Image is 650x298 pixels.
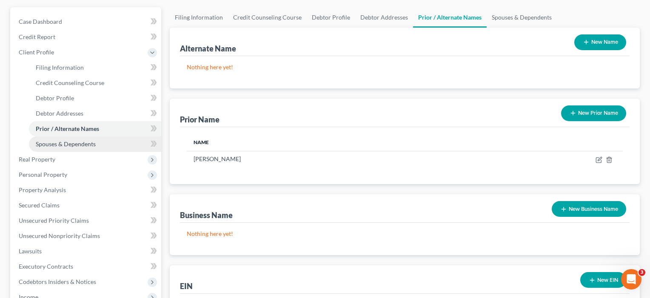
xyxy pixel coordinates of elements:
span: Unsecured Priority Claims [19,217,89,224]
iframe: Intercom live chat [621,269,641,289]
a: Unsecured Priority Claims [12,213,161,228]
a: Secured Claims [12,198,161,213]
a: Prior / Alternate Names [413,7,487,28]
span: Spouses & Dependents [36,140,96,148]
span: Property Analysis [19,186,66,193]
a: Debtor Profile [29,91,161,106]
span: Credit Report [19,33,55,40]
span: Lawsuits [19,247,42,255]
span: Debtor Profile [36,94,74,102]
span: Unsecured Nonpriority Claims [19,232,100,239]
td: [PERSON_NAME] [187,151,466,167]
button: New Prior Name [561,105,626,121]
a: Credit Counseling Course [29,75,161,91]
a: Prior / Alternate Names [29,121,161,136]
span: Filing Information [36,64,84,71]
button: New Business Name [552,201,626,217]
span: Prior / Alternate Names [36,125,99,132]
a: Filing Information [29,60,161,75]
a: Debtor Addresses [355,7,413,28]
button: New Name [574,34,626,50]
span: Secured Claims [19,202,60,209]
div: Alternate Name [180,43,236,54]
a: Debtor Profile [307,7,355,28]
span: Executory Contracts [19,263,73,270]
span: Codebtors Insiders & Notices [19,278,96,285]
span: Credit Counseling Course [36,79,104,86]
a: Credit Report [12,29,161,45]
a: Credit Counseling Course [228,7,307,28]
div: EIN [180,281,193,291]
a: Unsecured Nonpriority Claims [12,228,161,244]
span: Client Profile [19,48,54,56]
span: 3 [639,269,645,276]
a: Spouses & Dependents [29,136,161,152]
button: New EIN [580,272,626,288]
th: Name [187,134,466,151]
a: Property Analysis [12,182,161,198]
a: Filing Information [170,7,228,28]
div: Prior Name [180,114,220,125]
span: Case Dashboard [19,18,62,25]
span: Real Property [19,156,55,163]
a: Spouses & Dependents [487,7,557,28]
span: Personal Property [19,171,67,178]
a: Executory Contracts [12,259,161,274]
p: Nothing here yet! [187,230,623,238]
p: Nothing here yet! [187,63,623,71]
a: Lawsuits [12,244,161,259]
div: Business Name [180,210,233,220]
a: Debtor Addresses [29,106,161,121]
a: Case Dashboard [12,14,161,29]
span: Debtor Addresses [36,110,83,117]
